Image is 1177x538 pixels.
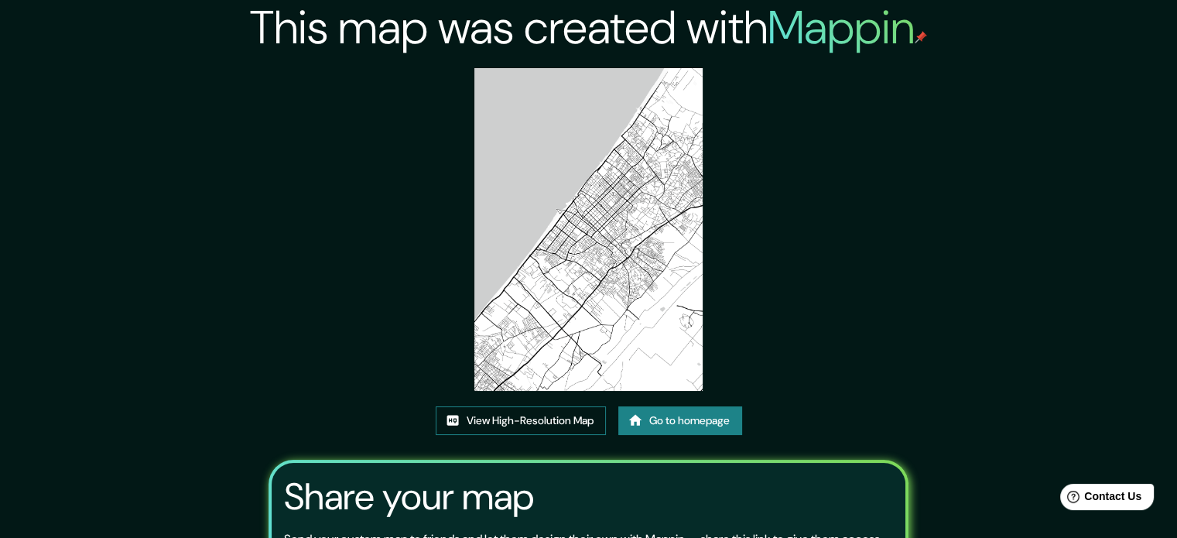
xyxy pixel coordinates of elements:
iframe: Help widget launcher [1039,478,1160,521]
a: Go to homepage [618,406,742,435]
h3: Share your map [284,475,534,519]
img: mappin-pin [915,31,927,43]
img: created-map [474,68,703,391]
a: View High-Resolution Map [436,406,606,435]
